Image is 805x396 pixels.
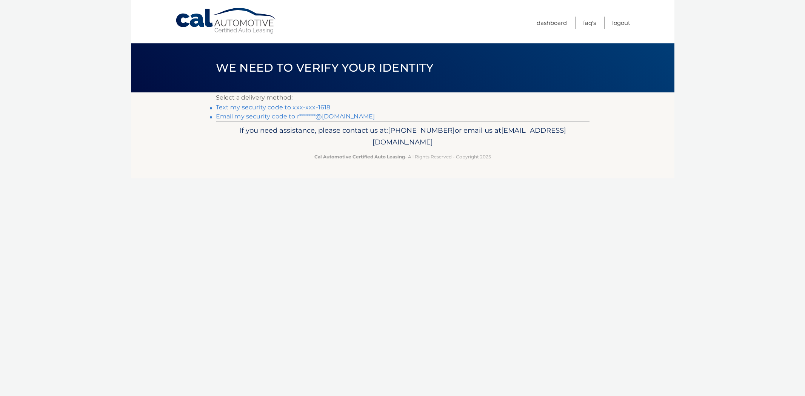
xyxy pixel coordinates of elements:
p: If you need assistance, please contact us at: or email us at [221,124,585,149]
strong: Cal Automotive Certified Auto Leasing [314,154,405,160]
a: Dashboard [537,17,567,29]
p: - All Rights Reserved - Copyright 2025 [221,153,585,161]
a: Logout [612,17,630,29]
a: Email my security code to r*******@[DOMAIN_NAME] [216,113,375,120]
a: Cal Automotive [175,8,277,34]
span: [PHONE_NUMBER] [388,126,455,135]
a: FAQ's [583,17,596,29]
p: Select a delivery method: [216,92,590,103]
a: Text my security code to xxx-xxx-1618 [216,104,331,111]
span: We need to verify your identity [216,61,434,75]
